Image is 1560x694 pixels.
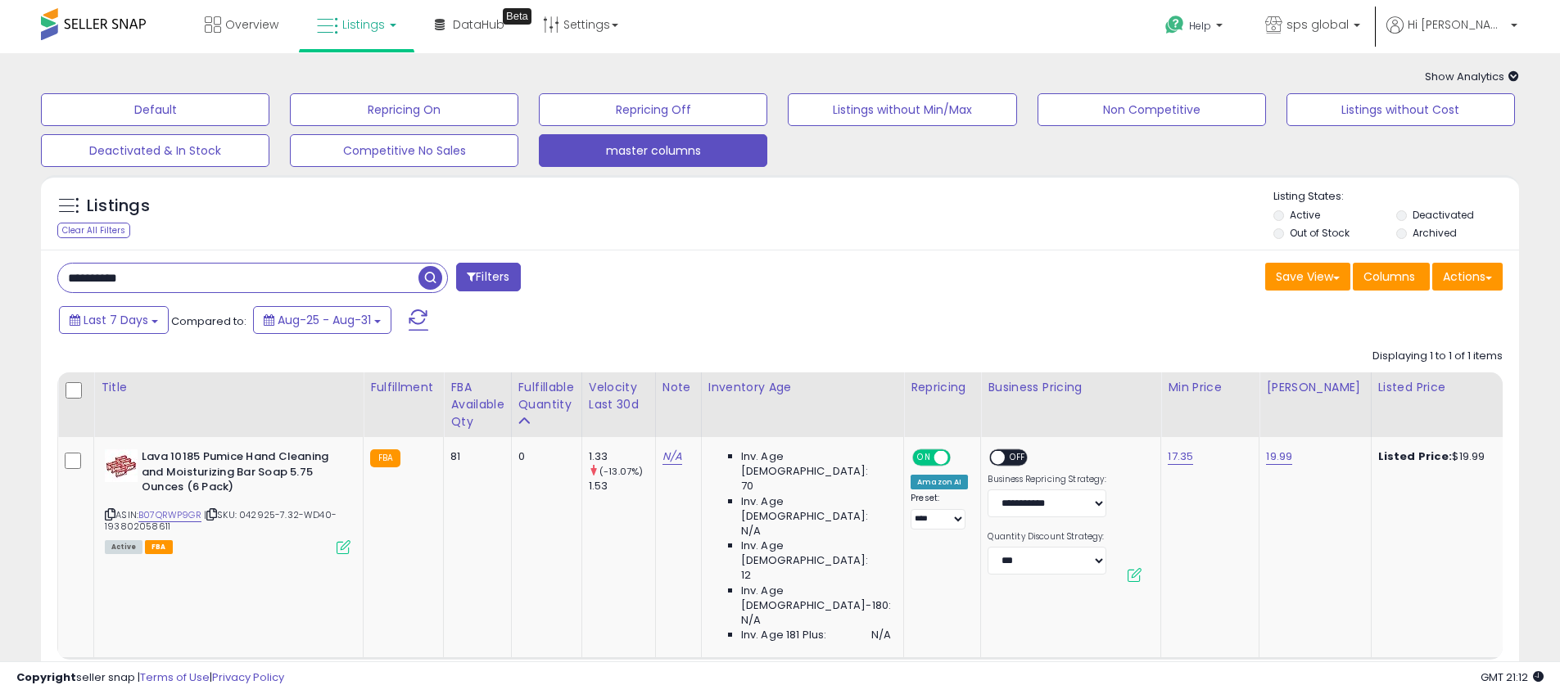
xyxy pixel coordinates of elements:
strong: Copyright [16,669,76,685]
i: Get Help [1164,15,1185,35]
button: Listings without Cost [1286,93,1515,126]
div: Inventory Age [708,379,897,396]
div: Displaying 1 to 1 of 1 items [1372,349,1503,364]
span: Compared to: [171,313,246,329]
label: Quantity Discount Strategy: [988,531,1106,543]
span: sps global [1286,16,1349,33]
span: Inv. Age 181 Plus: [741,628,827,642]
span: 2025-09-8 21:12 GMT [1481,669,1544,685]
a: Privacy Policy [212,669,284,685]
div: Velocity Last 30d [589,379,649,413]
button: Repricing On [290,93,518,126]
div: seller snap | | [16,670,284,686]
p: Listing States: [1273,189,1519,205]
span: Hi [PERSON_NAME] [1408,16,1506,33]
span: Columns [1363,268,1415,285]
div: Amazon AI [911,475,968,489]
a: Terms of Use [140,669,210,685]
div: Preset: [911,493,968,530]
span: FBA [145,540,173,554]
span: OFF [1006,451,1032,465]
span: Inv. Age [DEMOGRAPHIC_DATA]: [741,494,891,524]
label: Archived [1413,226,1457,240]
b: Listed Price: [1378,448,1453,464]
span: Aug-25 - Aug-31 [278,312,371,328]
label: Deactivated [1413,208,1474,222]
span: 12 [741,568,751,583]
button: Last 7 Days [59,306,169,334]
span: Inv. Age [DEMOGRAPHIC_DATA]: [741,539,891,568]
div: Listed Price [1378,379,1520,396]
div: Min Price [1168,379,1252,396]
a: Hi [PERSON_NAME] [1386,16,1517,53]
span: | SKU: 042925-7.32-WD40-193802058611 [105,508,337,533]
div: [PERSON_NAME] [1266,379,1363,396]
a: B07QRWP9GR [138,508,201,522]
button: Columns [1353,263,1430,291]
span: Inv. Age [DEMOGRAPHIC_DATA]-180: [741,584,891,613]
div: $19.99 [1378,449,1514,464]
div: 1.33 [589,449,655,464]
span: N/A [741,524,761,539]
span: 70 [741,479,753,493]
div: 0 [518,449,569,464]
div: Title [101,379,356,396]
button: Listings without Min/Max [788,93,1016,126]
div: FBA Available Qty [450,379,504,430]
label: Active [1290,208,1320,222]
div: 81 [450,449,498,464]
button: Aug-25 - Aug-31 [253,306,391,334]
span: Show Analytics [1425,69,1519,84]
span: Help [1189,19,1211,33]
span: Listings [342,16,385,33]
div: ASIN: [105,449,350,552]
button: Default [41,93,269,126]
button: Save View [1265,263,1350,291]
span: Last 7 Days [84,312,148,328]
label: Business Repricing Strategy: [988,474,1106,485]
div: Repricing [911,379,974,396]
span: Overview [225,16,278,33]
button: master columns [539,134,767,167]
div: Fulfillment [370,379,436,396]
label: Out of Stock [1290,226,1350,240]
small: (-13.07%) [599,465,643,478]
button: Deactivated & In Stock [41,134,269,167]
h5: Listings [87,195,150,218]
a: 19.99 [1266,448,1292,465]
button: Filters [456,263,520,291]
div: Business Pricing [988,379,1154,396]
a: N/A [662,448,682,465]
div: 1.53 [589,479,655,493]
div: Tooltip anchor [503,8,531,25]
div: Fulfillable Quantity [518,379,575,413]
span: ON [914,451,934,465]
button: Non Competitive [1038,93,1266,126]
div: Note [662,379,694,396]
span: OFF [948,451,974,465]
button: Competitive No Sales [290,134,518,167]
img: 51iINa2+LXL._SL40_.jpg [105,449,138,482]
span: DataHub [453,16,504,33]
a: 17.35 [1168,448,1193,465]
button: Actions [1432,263,1503,291]
b: Lava 10185 Pumice Hand Cleaning and Moisturizing Bar Soap 5.75 Ounces (6 Pack) [142,449,341,499]
span: N/A [741,613,761,628]
span: All listings currently available for purchase on Amazon [105,540,142,554]
span: Inv. Age [DEMOGRAPHIC_DATA]: [741,449,891,479]
div: Clear All Filters [57,223,130,238]
button: Repricing Off [539,93,767,126]
span: N/A [871,628,891,642]
small: FBA [370,449,400,467]
a: Help [1152,2,1239,53]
